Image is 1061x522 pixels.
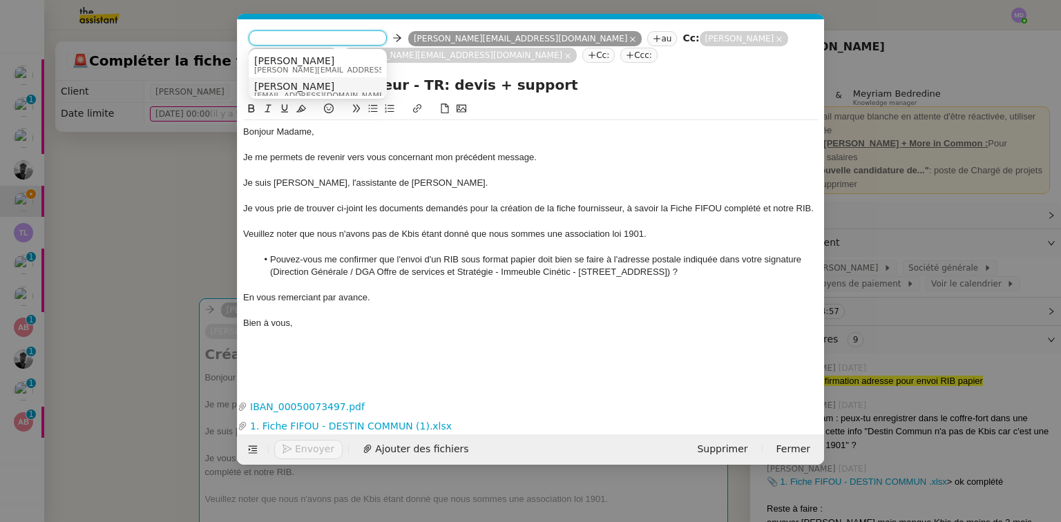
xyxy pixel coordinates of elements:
[247,418,794,434] a: 1. Fiche FIFOU - DESTIN COMMUN (1).xlsx
[620,48,658,63] nz-tag: Ccc:
[768,440,819,459] button: Fermer
[254,55,450,66] span: [PERSON_NAME]
[257,253,819,279] li: Pouvez-vous me confirmer que l'envoi d'un RIB sous format papier doit bien se faire à l'adresse p...
[343,48,577,63] nz-tag: [PERSON_NAME][EMAIL_ADDRESS][DOMAIN_NAME]
[249,77,387,103] nz-option-item: Camille Beau
[247,399,794,415] a: IBAN_00050073497.pdf
[689,440,756,459] button: Supprimer
[249,52,387,77] nz-option-item: Camille Beau
[375,441,468,457] span: Ajouter des fichiers
[249,75,813,95] input: Subject
[776,441,810,457] span: Fermer
[274,440,343,459] button: Envoyer
[682,32,699,43] strong: Cc:
[408,31,642,46] nz-tag: [PERSON_NAME][EMAIL_ADDRESS][DOMAIN_NAME]
[243,126,819,138] div: Bonjour Madame,
[243,202,819,215] div: Je vous prie de trouver ci-joint les documents demandés pour la création de la fiche fournisseur,...
[254,81,387,92] span: [PERSON_NAME]
[243,151,819,164] div: Je me permets de revenir vers vous concernant mon précédent message.
[582,48,615,63] nz-tag: Cc:
[243,228,819,240] div: Veuillez noter que nous n'avons pas de Kbis étant donné que nous sommes une association loi 1901.
[254,92,387,99] span: [EMAIL_ADDRESS][DOMAIN_NAME]
[243,291,819,304] div: En vous remerciant par avance.
[697,441,747,457] span: Supprimer
[647,31,677,46] nz-tag: au
[254,66,450,74] span: [PERSON_NAME][EMAIL_ADDRESS][DOMAIN_NAME]
[354,440,477,459] button: Ajouter des fichiers
[243,177,819,189] div: Je suis [PERSON_NAME], l'assistante de [PERSON_NAME].
[700,31,789,46] nz-tag: [PERSON_NAME]
[243,317,819,329] div: Bien à vous,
